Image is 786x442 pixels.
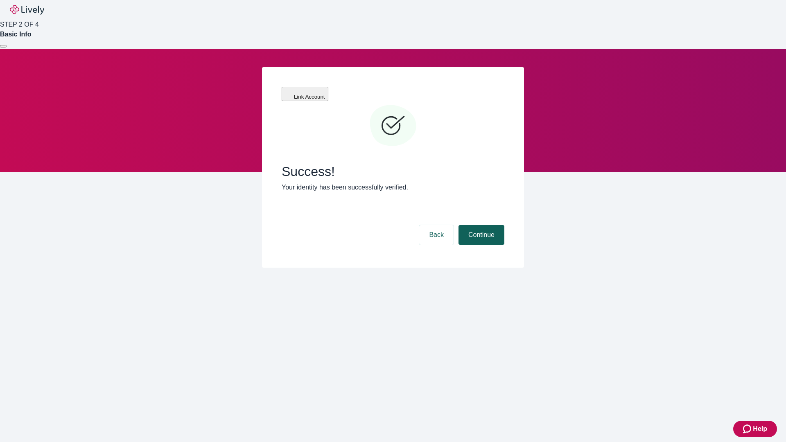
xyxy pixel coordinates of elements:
button: Zendesk support iconHelp [733,421,777,437]
svg: Checkmark icon [368,101,418,151]
img: Lively [10,5,44,15]
svg: Zendesk support icon [743,424,753,434]
span: Help [753,424,767,434]
button: Continue [458,225,504,245]
button: Back [419,225,454,245]
p: Your identity has been successfully verified. [282,183,504,192]
button: Link Account [282,87,328,101]
span: Success! [282,164,504,179]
